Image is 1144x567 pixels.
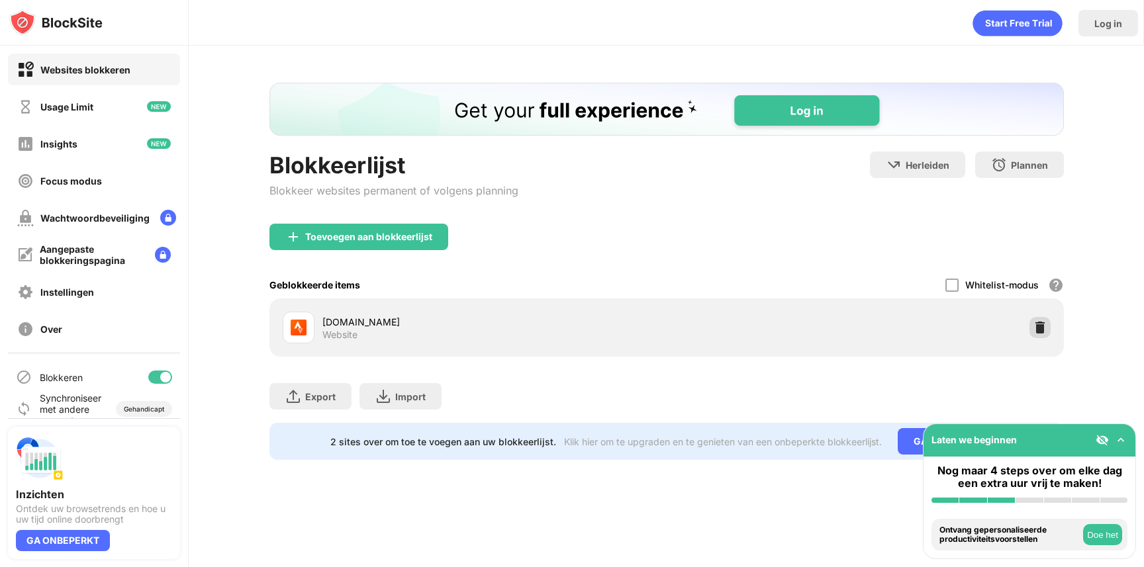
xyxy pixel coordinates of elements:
[147,101,171,112] img: new-icon.svg
[305,391,336,402] div: Export
[40,175,102,187] div: Focus modus
[155,247,171,263] img: lock-menu.svg
[40,286,94,298] div: Instellingen
[160,210,176,226] img: lock-menu.svg
[40,392,108,426] div: Synchroniseer met andere apparaten
[1114,433,1127,447] img: omni-setup-toggle.svg
[17,62,34,78] img: block-on.svg
[939,525,1080,545] div: Ontvang gepersonaliseerde productiviteitsvoorstellen
[40,372,83,383] div: Blokkeren
[322,315,667,329] div: [DOMAIN_NAME]
[17,173,34,189] img: focus-off.svg
[564,436,882,447] div: Klik hier om te upgraden en te genieten van een onbeperkte blokkeerlijst.
[305,232,432,242] div: Toevoegen aan blokkeerlijst
[965,279,1039,290] div: Whitelist-modus
[16,530,110,551] div: GA ONBEPERKT
[17,247,33,263] img: customize-block-page-off.svg
[1011,159,1048,171] div: Plannen
[40,212,150,224] div: Wachtwoordbeveiliging
[40,138,77,150] div: Insights
[395,391,426,402] div: Import
[291,320,307,335] img: favicons
[17,136,34,152] img: insights-off.svg
[330,436,556,447] div: 2 sites over om toe te voegen aan uw blokkeerlijst.
[17,99,34,115] img: time-usage-off.svg
[40,101,93,112] div: Usage Limit
[898,428,1002,455] div: GA ONBEPERKT
[17,210,34,226] img: password-protection-off.svg
[40,64,130,75] div: Websites blokkeren
[17,284,34,300] img: settings-off.svg
[269,184,518,197] div: Blokkeer websites permanent of volgens planning
[322,329,358,341] div: Website
[1094,18,1122,29] div: Log in
[973,10,1063,36] div: animation
[124,405,164,413] div: Gehandicapt
[16,435,64,482] img: push-insights.svg
[9,9,103,36] img: logo-blocksite.svg
[17,321,34,337] img: about-off.svg
[931,434,1017,445] div: Laten we beginnen
[1096,433,1109,447] img: eye-not-visible.svg
[16,503,172,525] div: Ontdek uw browsetrends en hoe u uw tijd online doorbrengt
[40,243,144,266] div: Aangepaste blokkeringspagina
[906,159,949,171] div: Herleiden
[16,369,32,385] img: blocking-icon.svg
[147,138,171,149] img: new-icon.svg
[16,401,32,417] img: sync-icon.svg
[931,464,1127,490] div: Nog maar 4 steps over om elke dag een extra uur vrij te maken!
[269,83,1064,136] iframe: Banner
[1083,524,1122,545] button: Doe het
[269,152,518,179] div: Blokkeerlijst
[40,324,62,335] div: Over
[269,279,360,290] div: Geblokkeerde items
[16,488,172,501] div: Inzichten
